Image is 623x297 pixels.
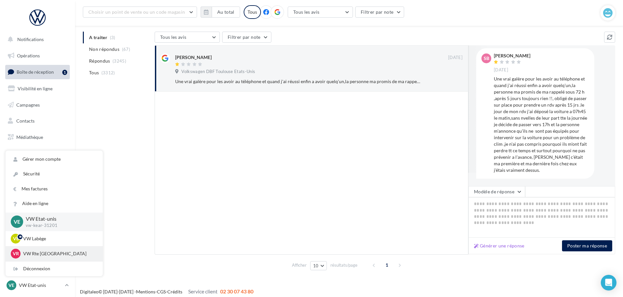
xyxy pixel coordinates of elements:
[14,218,20,226] span: VE
[17,69,54,75] span: Boîte de réception
[8,282,14,289] span: VE
[6,167,103,181] a: Sécurité
[122,47,130,52] span: (67)
[6,196,103,211] a: Aide en ligne
[244,5,261,19] div: Tous
[26,223,92,229] p: vw-kear-31201
[6,261,103,276] div: Déconnexion
[16,118,35,124] span: Contacts
[222,32,271,43] button: Filtrer par note
[293,9,320,15] span: Tous les avis
[62,70,67,75] div: 1
[101,70,115,75] span: (3312)
[4,65,71,79] a: Boîte de réception1
[201,7,240,18] button: Au total
[13,250,19,257] span: VR
[484,55,489,62] span: SB
[6,152,103,167] a: Gérer mon compte
[113,58,126,64] span: (3245)
[212,7,240,18] button: Au total
[26,215,92,223] p: VW Etat-unis
[13,235,19,242] span: VL
[88,9,185,15] span: Choisir un point de vente ou un code magasin
[17,53,40,58] span: Opérations
[4,49,71,63] a: Opérations
[6,182,103,196] a: Mes factures
[313,263,319,268] span: 10
[4,82,71,96] a: Visibilité en ligne
[18,86,53,91] span: Visibilité en ligne
[4,163,71,182] a: PLV et print personnalisable
[562,240,612,251] button: Poster ma réponse
[181,69,255,75] span: Volkswagen DBF Toulouse Etats-Unis
[494,76,589,173] div: Une vrai galère pour les avoir au téléphone et quand j'ai réussi enfin a avoir quelq'un,la person...
[16,134,43,140] span: Médiathèque
[448,55,463,61] span: [DATE]
[4,114,71,128] a: Contacts
[382,260,392,270] span: 1
[80,289,253,294] span: © [DATE]-[DATE] - - -
[220,288,253,294] span: 02 30 07 43 80
[4,33,68,46] button: Notifications
[494,53,530,58] div: [PERSON_NAME]
[16,102,40,107] span: Campagnes
[157,289,166,294] a: CGS
[4,98,71,112] a: Campagnes
[288,7,353,18] button: Tous les avis
[310,261,327,270] button: 10
[5,279,70,291] a: VE VW Etat-unis
[89,69,99,76] span: Tous
[23,235,95,242] p: VW Labège
[4,147,71,160] a: Calendrier
[155,32,220,43] button: Tous les avis
[89,46,119,52] span: Non répondus
[175,78,420,85] div: Une vrai galère pour les avoir au téléphone et quand j'ai réussi enfin a avoir quelq'un,la person...
[601,275,616,290] div: Open Intercom Messenger
[80,289,99,294] a: Digitaleo
[468,186,525,197] button: Modèle de réponse
[23,250,95,257] p: VW Rte [GEOGRAPHIC_DATA]
[19,282,62,289] p: VW Etat-unis
[136,289,155,294] a: Mentions
[4,185,71,204] a: Campagnes DataOnDemand
[160,34,187,40] span: Tous les avis
[167,289,182,294] a: Crédits
[175,54,212,61] div: [PERSON_NAME]
[494,67,508,73] span: [DATE]
[330,262,357,268] span: résultats/page
[89,58,110,64] span: Répondus
[188,288,218,294] span: Service client
[83,7,197,18] button: Choisir un point de vente ou un code magasin
[292,262,307,268] span: Afficher
[4,130,71,144] a: Médiathèque
[471,242,527,250] button: Générer une réponse
[17,37,44,42] span: Notifications
[355,7,404,18] button: Filtrer par note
